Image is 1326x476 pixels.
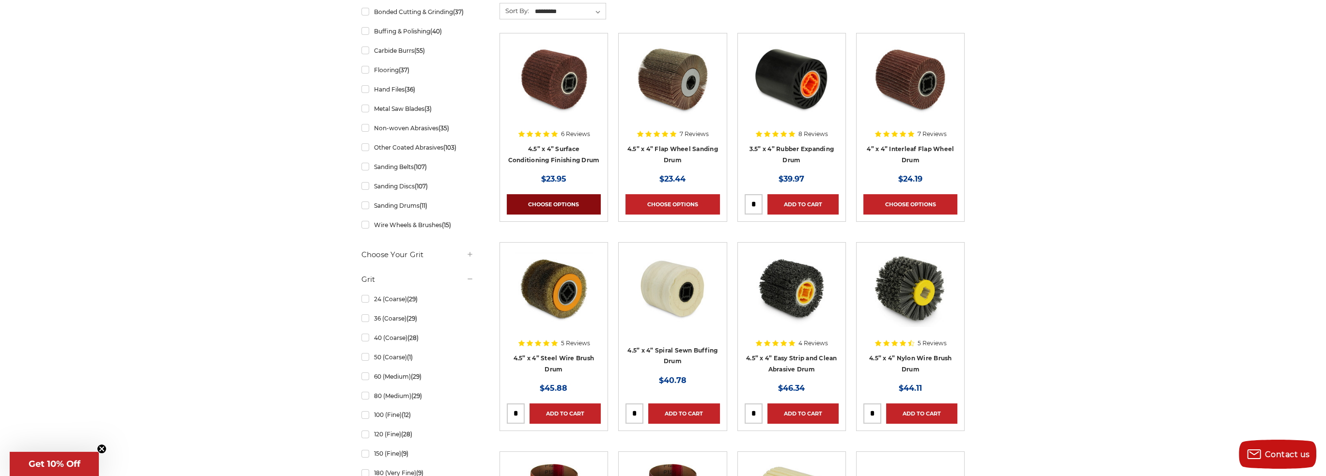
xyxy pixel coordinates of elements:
[411,392,421,399] span: (29)
[438,124,449,132] span: (35)
[753,249,830,327] img: 4.5 inch x 4 inch paint stripping drum
[407,334,418,341] span: (28)
[361,139,474,156] a: Other Coated Abrasives
[361,23,474,40] a: Buffing & Polishing
[361,42,474,59] a: Carbide Burrs
[441,221,451,229] span: (15)
[867,145,954,164] a: 4” x 4” Interleaf Flap Wheel Drum
[863,249,957,343] a: 4.5 inch x 4 inch Abrasive nylon brush
[648,403,719,424] a: Add to Cart
[798,131,828,137] span: 8 Reviews
[97,444,107,454] button: Close teaser
[361,274,474,285] h5: Grit
[29,459,80,469] span: Get 10% Off
[361,100,474,117] a: Metal Saw Blades
[500,3,529,18] label: Sort By:
[508,145,599,164] a: 4.5” x 4” Surface Conditioning Finishing Drum
[749,145,834,164] a: 3.5” x 4” Rubber Expanding Drum
[625,40,719,134] a: 4.5 inch x 4 inch flap wheel sanding drum
[419,202,427,209] span: (11)
[767,403,839,424] a: Add to Cart
[507,40,601,134] a: 4.5 Inch Surface Conditioning Finishing Drum
[625,249,719,343] a: 4.5 Inch Muslin Spiral Sewn Buffing Drum
[745,249,839,343] a: 4.5 inch x 4 inch paint stripping drum
[863,194,957,215] a: Choose Options
[361,120,474,137] a: Non-woven Abrasives
[361,291,474,307] a: 24 (Coarse)
[424,105,431,112] span: (3)
[634,249,711,327] img: 4.5 Inch Muslin Spiral Sewn Buffing Drum
[680,131,709,137] span: 7 Reviews
[778,384,805,393] span: $46.34
[541,174,566,184] span: $23.95
[361,387,474,404] a: 80 (Medium)
[361,426,474,443] a: 120 (Fine)
[863,40,957,134] a: 4 inch interleaf flap wheel drum
[361,3,474,20] a: Bonded Cutting & Grinding
[10,452,99,476] div: Get 10% OffClose teaser
[515,40,593,118] img: 4.5 Inch Surface Conditioning Finishing Drum
[779,174,804,184] span: $39.97
[869,354,952,373] a: 4.5” x 4” Nylon Wire Brush Drum
[361,349,474,366] a: 50 (Coarse)
[361,368,474,385] a: 60 (Medium)
[452,8,463,15] span: (37)
[1239,440,1316,469] button: Contact us
[398,66,409,74] span: (37)
[361,81,474,98] a: Hand Files
[414,47,424,54] span: (55)
[515,249,593,327] img: 4.5 inch x 4 inch Abrasive steel wire brush
[430,28,441,35] span: (40)
[361,197,474,214] a: Sanding Drums
[767,194,839,215] a: Add to Cart
[627,145,718,164] a: 4.5” x 4” Flap Wheel Sanding Drum
[361,329,474,346] a: 40 (Coarse)
[361,310,474,327] a: 36 (Coarse)
[530,403,601,424] a: Add to Cart
[1265,450,1310,459] span: Contact us
[918,340,947,346] span: 5 Reviews
[753,40,830,118] img: 3.5 inch rubber expanding drum for sanding belt
[746,354,837,373] a: 4.5” x 4” Easy Strip and Clean Abrasive Drum
[561,131,590,137] span: 6 Reviews
[361,249,474,261] h5: Choose Your Grit
[540,384,567,393] span: $45.88
[872,40,949,118] img: 4 inch interleaf flap wheel drum
[401,450,408,457] span: (9)
[401,430,412,438] span: (28)
[634,40,711,118] img: 4.5 inch x 4 inch flap wheel sanding drum
[406,295,417,303] span: (29)
[659,174,686,184] span: $23.44
[410,373,421,380] span: (29)
[898,174,922,184] span: $24.19
[533,4,606,19] select: Sort By:
[361,178,474,195] a: Sanding Discs
[625,194,719,215] a: Choose Options
[361,406,474,423] a: 100 (Fine)
[627,347,718,365] a: 4.5” x 4” Spiral Sewn Buffing Drum
[872,249,949,327] img: 4.5 inch x 4 inch Abrasive nylon brush
[361,158,474,175] a: Sanding Belts
[798,340,828,346] span: 4 Reviews
[745,40,839,134] a: 3.5 inch rubber expanding drum for sanding belt
[918,131,947,137] span: 7 Reviews
[886,403,957,424] a: Add to Cart
[406,353,412,361] span: (1)
[413,163,426,170] span: (107)
[404,86,415,93] span: (36)
[443,144,456,151] span: (103)
[361,61,474,78] a: Flooring
[561,340,590,346] span: 5 Reviews
[507,249,601,343] a: 4.5 inch x 4 inch Abrasive steel wire brush
[361,445,474,462] a: 150 (Fine)
[899,384,922,393] span: $44.11
[361,216,474,233] a: Wire Wheels & Brushes
[406,315,417,322] span: (29)
[401,411,410,418] span: (12)
[414,183,427,190] span: (107)
[514,354,594,373] a: 4.5” x 4” Steel Wire Brush Drum
[507,194,601,215] a: Choose Options
[659,376,686,385] span: $40.78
